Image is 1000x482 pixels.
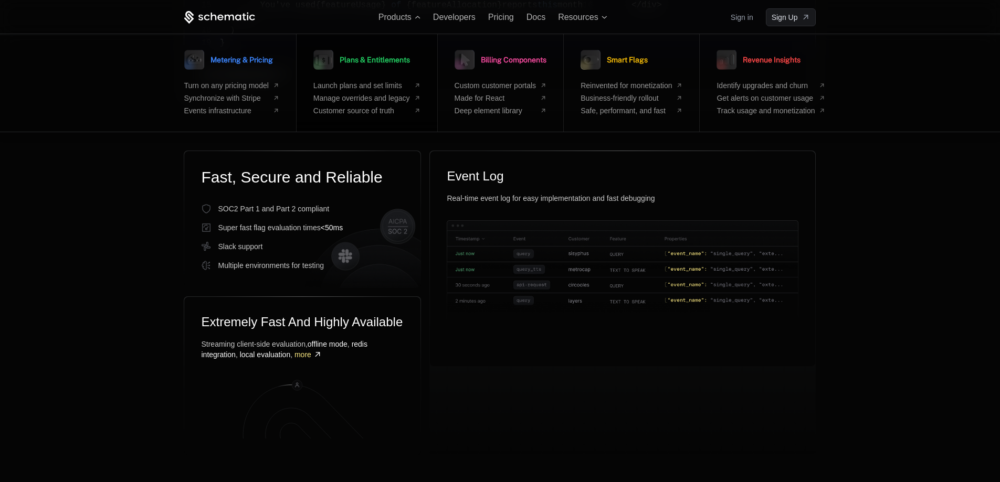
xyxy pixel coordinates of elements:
a: Custom customer portals [455,81,547,90]
a: Pricing [488,13,514,22]
span: Plans & Entitlements [340,56,410,63]
a: Sign in [731,9,753,26]
a: Customer source of truth [313,106,420,115]
a: Get alerts on customer usage [717,94,825,102]
span: Slack support [218,241,262,252]
span: SOC2 Part 1 and Part 2 compliant [218,203,329,214]
span: Launch plans and set limits [313,81,410,90]
a: Synchronize with Stripe [184,94,279,102]
span: Sign Up [772,12,798,23]
span: offline mode [308,340,348,348]
a: Metering & Pricing [184,47,273,73]
span: Identify upgrades and churn [717,81,815,90]
a: Events infrastructure [184,106,279,115]
a: Docs [527,13,545,22]
a: Launch plans and set limits [313,81,420,90]
span: Safe, performant, and fast [581,106,672,115]
span: Made for React [455,94,536,102]
span: Manage overrides and legacy [313,94,410,102]
span: Products [378,13,412,22]
span: more [294,350,311,359]
span: Revenue Insights [743,56,801,63]
a: Plans & Entitlements [313,47,410,73]
span: Turn on any pricing model [184,81,269,90]
img: Event Log [447,220,798,350]
span: Track usage and monetization [717,106,815,115]
span: Synchronize with Stripe [184,94,269,102]
a: Deep element library [455,106,547,115]
div: Event Log [447,168,798,185]
span: Super fast flag evaluation times [218,222,343,233]
a: Business-friendly rollout [581,94,682,102]
span: local evaluation [240,350,291,359]
span: Billing Components [481,56,546,63]
span: Events infrastructure [184,106,269,115]
a: Reinvented for monetization [581,81,682,90]
span: Deep element library [455,106,536,115]
span: Metering & Pricing [210,56,273,63]
a: [object Object] [766,8,816,26]
span: Resources [558,13,598,22]
a: Revenue Insights [717,47,801,73]
a: more [294,350,322,359]
a: Smart Flags [581,47,648,73]
div: Extremely Fast And Highly Available [201,314,404,330]
span: Business-friendly rollout [581,94,672,102]
span: Multiple environments for testing [218,260,324,271]
a: Manage overrides and legacy [313,94,420,102]
span: Customer source of truth [313,106,410,115]
a: Turn on any pricing model [184,81,279,90]
span: redis integration [201,340,367,359]
a: Track usage and monetization [717,106,825,115]
a: Billing Components [455,47,546,73]
div: Streaming client-side evaluation, , , , [201,339,404,360]
span: Get alerts on customer usage [717,94,815,102]
div: Fast, Secure and Reliable [201,168,404,187]
span: Reinvented for monetization [581,81,672,90]
a: Developers [433,13,476,22]
a: Made for React [455,94,547,102]
span: Custom customer portals [455,81,536,90]
img: Fast, Secure and Reliable [302,204,421,300]
span: Smart Flags [607,56,648,63]
div: Real-time event log for easy implementation and fast debugging [447,193,798,203]
a: Identify upgrades and churn [717,81,825,90]
a: Safe, performant, and fast [581,106,682,115]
